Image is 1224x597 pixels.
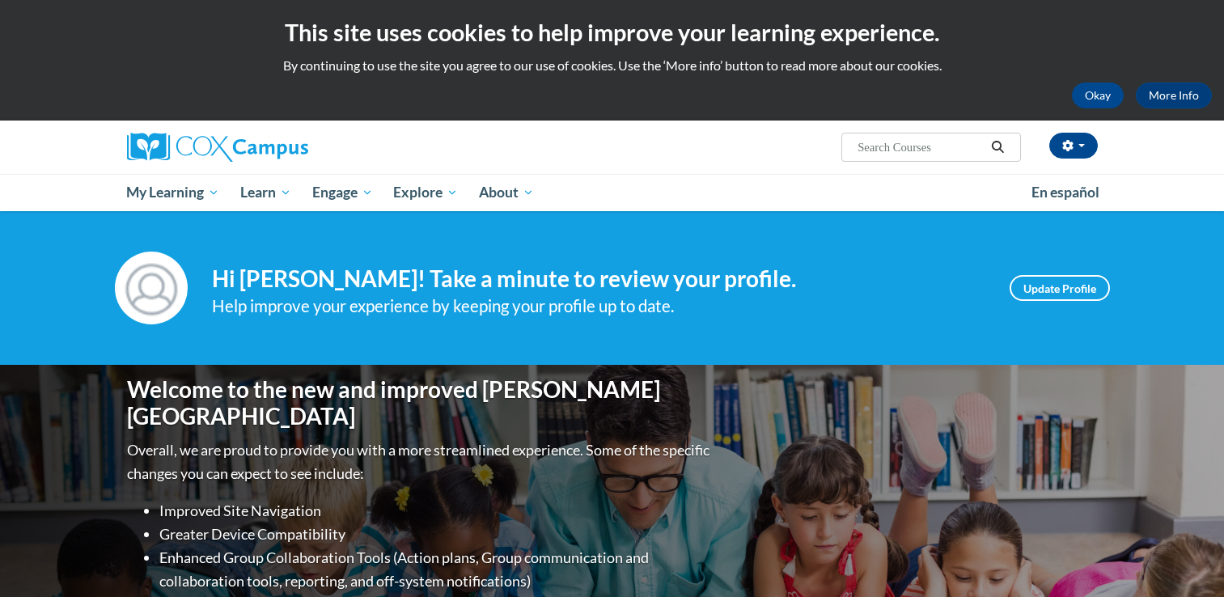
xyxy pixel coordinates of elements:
span: My Learning [126,183,219,202]
h4: Hi [PERSON_NAME]! Take a minute to review your profile. [212,265,985,293]
span: About [479,183,534,202]
button: Search [985,138,1010,157]
h2: This site uses cookies to help improve your learning experience. [12,16,1212,49]
span: Explore [393,183,458,202]
div: Main menu [103,174,1122,211]
a: Learn [230,174,302,211]
a: Explore [383,174,468,211]
a: About [468,174,544,211]
li: Enhanced Group Collaboration Tools (Action plans, Group communication and collaboration tools, re... [159,546,714,593]
a: Update Profile [1010,275,1110,301]
a: More Info [1136,83,1212,108]
p: Overall, we are proud to provide you with a more streamlined experience. Some of the specific cha... [127,438,714,485]
img: Profile Image [115,252,188,324]
img: Cox Campus [127,133,308,162]
button: Okay [1072,83,1124,108]
a: Engage [302,174,383,211]
span: En español [1031,184,1099,201]
h1: Welcome to the new and improved [PERSON_NAME][GEOGRAPHIC_DATA] [127,376,714,430]
a: My Learning [116,174,231,211]
li: Improved Site Navigation [159,499,714,523]
button: Account Settings [1049,133,1098,159]
div: Help improve your experience by keeping your profile up to date. [212,293,985,320]
p: By continuing to use the site you agree to our use of cookies. Use the ‘More info’ button to read... [12,57,1212,74]
span: Engage [312,183,373,202]
input: Search Courses [856,138,985,157]
a: Cox Campus [127,133,434,162]
li: Greater Device Compatibility [159,523,714,546]
a: En español [1021,176,1110,210]
span: Learn [240,183,291,202]
iframe: Button to launch messaging window [1159,532,1211,584]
